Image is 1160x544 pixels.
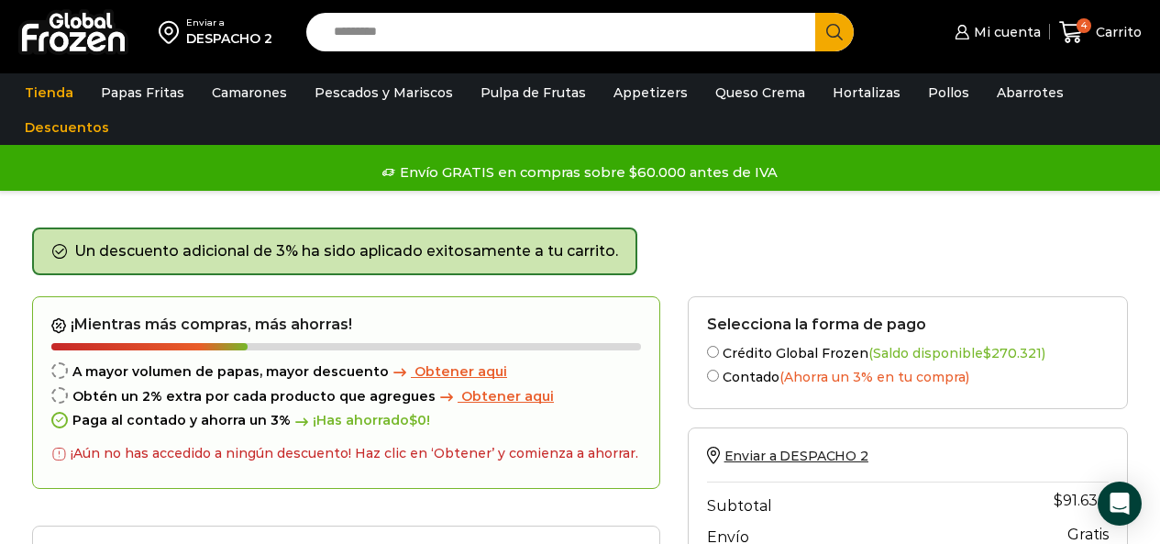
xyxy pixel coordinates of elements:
[1098,482,1142,526] div: Open Intercom Messenger
[51,364,641,380] div: A mayor volumen de papas, mayor descuento
[707,342,1109,361] label: Crédito Global Frozen
[291,413,430,428] span: ¡Has ahorrado !
[409,412,417,428] span: $
[389,364,507,380] a: Obtener aqui
[305,75,462,110] a: Pescados y Mariscos
[461,388,554,405] span: Obtener aqui
[707,316,1109,333] h2: Selecciona la forma de pago
[707,346,719,358] input: Crédito Global Frozen(Saldo disponible$270.321)
[988,75,1073,110] a: Abarrotes
[186,29,272,48] div: DESPACHO 2
[1077,18,1091,33] span: 4
[1054,492,1063,509] span: $
[1054,492,1109,509] bdi: 91.634
[159,17,186,48] img: address-field-icon.svg
[1059,11,1142,54] a: 4 Carrito
[983,345,1042,361] bdi: 270.321
[707,370,719,382] input: Contado(Ahorra un 3% en tu compra)
[436,389,554,405] a: Obtener aqui
[471,75,595,110] a: Pulpa de Frutas
[919,75,978,110] a: Pollos
[51,413,641,428] div: Paga al contado y ahorra un 3%
[724,448,868,464] span: Enviar a DESPACHO 2
[409,412,426,428] bdi: 0
[707,448,868,464] a: Enviar a DESPACHO 2
[51,316,641,334] h2: ¡Mientras más compras, más ahorras!
[51,389,641,405] div: Obtén un 2% extra por cada producto que agregues
[203,75,296,110] a: Camarones
[868,345,1045,361] span: (Saldo disponible )
[983,345,991,361] span: $
[707,483,1015,519] th: Subtotal
[414,363,507,380] span: Obtener aqui
[1091,23,1142,41] span: Carrito
[707,366,1109,385] label: Contado
[779,369,969,385] span: (Ahorra un 3% en tu compra)
[604,75,697,110] a: Appetizers
[16,110,118,145] a: Descuentos
[823,75,910,110] a: Hortalizas
[950,14,1040,50] a: Mi cuenta
[51,438,639,470] div: ¡Aún no has accedido a ningún descuento! Haz clic en ‘Obtener’ y comienza a ahorrar.
[815,13,854,51] button: Search button
[92,75,193,110] a: Papas Fritas
[186,17,272,29] div: Enviar a
[706,75,814,110] a: Queso Crema
[16,75,83,110] a: Tienda
[1067,526,1109,543] strong: Gratis
[32,228,637,275] div: Un descuento adicional de 3% ha sido aplicado exitosamente a tu carrito.
[969,23,1041,41] span: Mi cuenta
